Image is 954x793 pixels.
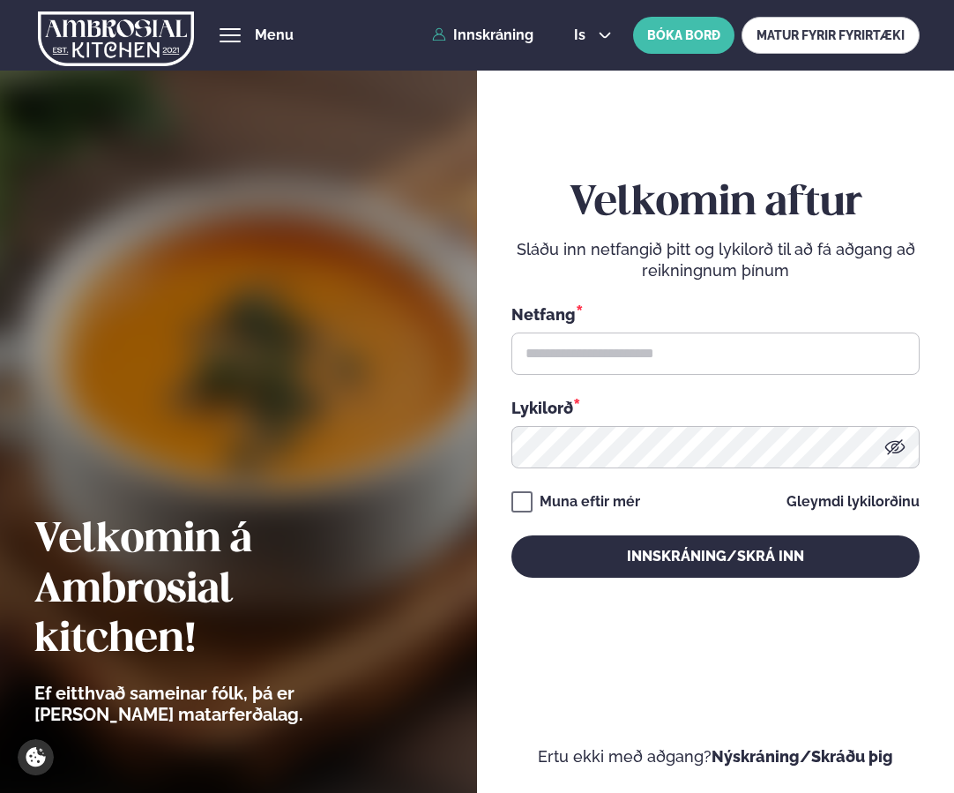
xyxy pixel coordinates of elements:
h2: Velkomin aftur [511,179,920,228]
a: Cookie settings [18,739,54,775]
a: Nýskráning/Skráðu þig [712,747,893,766]
a: Gleymdi lykilorðinu [786,495,920,509]
button: BÓKA BORÐ [633,17,734,54]
p: Ef eitthvað sameinar fólk, þá er [PERSON_NAME] matarferðalag. [34,683,400,725]
div: Lykilorð [511,396,920,419]
p: Ertu ekki með aðgang? [511,746,920,767]
a: MATUR FYRIR FYRIRTÆKI [742,17,920,54]
button: is [560,28,626,42]
p: Sláðu inn netfangið þitt og lykilorð til að fá aðgang að reikningnum þínum [511,239,920,281]
a: Innskráning [432,27,533,43]
div: Netfang [511,303,920,325]
img: logo [38,3,195,75]
span: is [574,28,591,42]
h2: Velkomin á Ambrosial kitchen! [34,516,400,664]
button: hamburger [220,25,241,46]
button: Innskráning/Skrá inn [511,535,920,578]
